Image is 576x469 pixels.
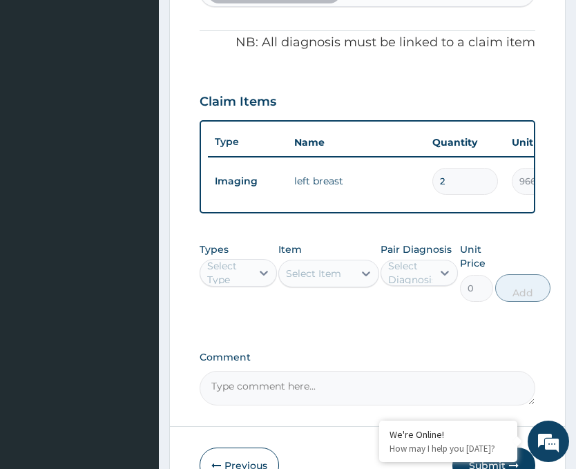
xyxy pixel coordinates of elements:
[80,144,191,284] span: We're online!
[72,77,232,95] div: Chat with us now
[287,128,425,156] th: Name
[425,128,505,156] th: Quantity
[26,69,56,104] img: d_794563401_company_1708531726252_794563401
[495,274,550,302] button: Add
[200,352,535,363] label: Comment
[208,129,287,155] th: Type
[381,242,452,256] label: Pair Diagnosis
[390,443,507,454] p: How may I help you today?
[278,242,302,256] label: Item
[460,242,494,270] label: Unit Price
[390,428,507,441] div: We're Online!
[200,95,276,110] h3: Claim Items
[200,34,535,52] p: NB: All diagnosis must be linked to a claim item
[287,167,425,195] td: left breast
[388,259,436,287] div: Select Diagnosis
[7,318,263,366] textarea: Type your message and hit 'Enter'
[207,259,250,287] div: Select Type
[227,7,260,40] div: Minimize live chat window
[200,244,229,256] label: Types
[208,169,287,194] td: Imaging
